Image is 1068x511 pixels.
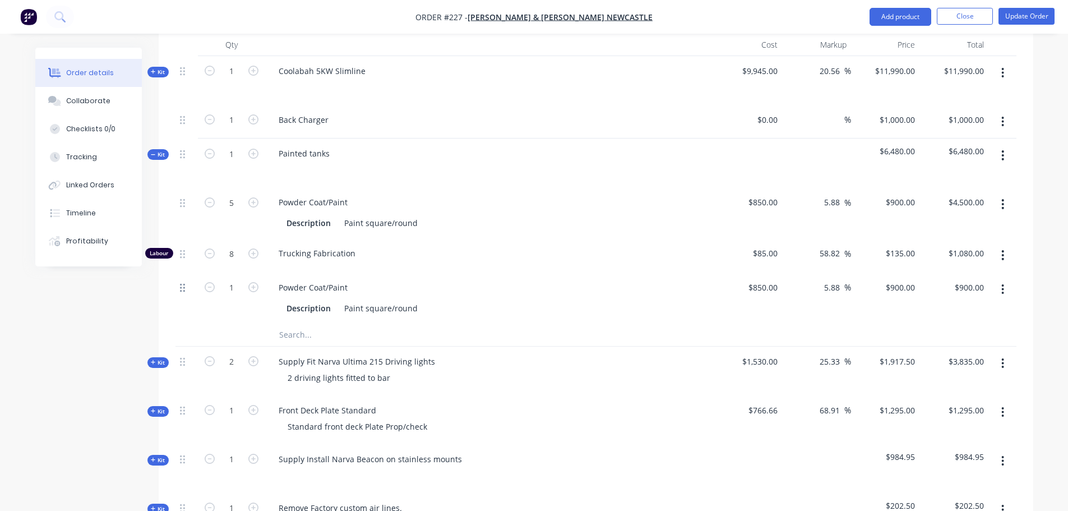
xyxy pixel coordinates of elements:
[151,358,165,367] span: Kit
[35,115,142,143] button: Checklists 0/0
[35,87,142,115] button: Collaborate
[66,152,97,162] div: Tracking
[340,215,422,231] div: Paint square/round
[20,8,37,25] img: Factory
[998,8,1055,25] button: Update Order
[924,451,984,463] span: $984.95
[270,353,444,370] div: Supply Fit Narva Ultima 215 Driving lights
[66,124,115,134] div: Checklists 0/0
[270,194,357,210] div: Powder Coat/Paint
[151,407,165,416] span: Kit
[714,34,783,56] div: Cost
[924,145,984,157] span: $6,480.00
[151,68,165,76] span: Kit
[66,208,96,218] div: Timeline
[35,199,142,227] button: Timeline
[66,68,114,78] div: Order details
[718,65,778,77] span: $9,945.00
[147,406,169,417] div: Kit
[415,12,468,22] span: Order #227 -
[844,113,851,126] span: %
[718,356,778,367] span: $1,530.00
[844,196,851,209] span: %
[279,370,399,386] div: 2 driving lights fitted to bar
[147,357,169,368] div: Kit
[282,215,335,231] div: Description
[147,149,169,160] div: Kit
[35,143,142,171] button: Tracking
[151,456,165,464] span: Kit
[270,279,357,296] div: Powder Coat/Paint
[198,34,265,56] div: Qty
[340,300,422,316] div: Paint square/round
[844,281,851,294] span: %
[870,8,931,26] button: Add product
[35,171,142,199] button: Linked Orders
[718,404,778,416] span: $766.66
[66,180,114,190] div: Linked Orders
[270,145,339,162] div: Painted tanks
[66,236,108,246] div: Profitability
[937,8,993,25] button: Close
[35,227,142,255] button: Profitability
[145,248,173,259] div: Labour
[151,150,165,159] span: Kit
[282,300,335,316] div: Description
[279,247,709,259] span: Trucking Fabrication
[270,63,375,79] div: Coolabah 5KW Slimline
[844,247,851,260] span: %
[856,145,916,157] span: $6,480.00
[844,404,851,417] span: %
[35,59,142,87] button: Order details
[851,34,920,56] div: Price
[919,34,988,56] div: Total
[147,455,169,466] div: Kit
[147,67,169,77] div: Kit
[856,451,916,463] span: $984.95
[279,324,503,346] input: Search...
[270,451,471,467] div: Supply Install Narva Beacon on stainless mounts
[468,12,653,22] a: [PERSON_NAME] & [PERSON_NAME] Newcastle
[782,34,851,56] div: Markup
[270,112,337,128] div: Back Charger
[279,418,436,435] div: Standard front deck Plate Prop/check
[270,402,385,418] div: Front Deck Plate Standard
[844,65,851,77] span: %
[844,355,851,368] span: %
[66,96,110,106] div: Collaborate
